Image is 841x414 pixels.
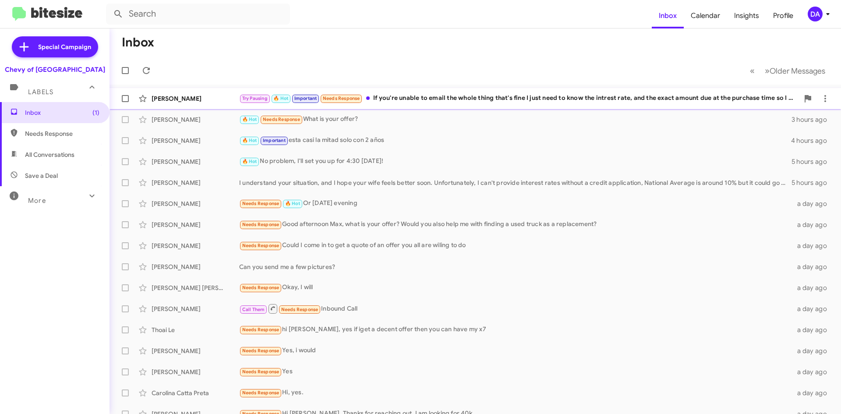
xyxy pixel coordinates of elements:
span: Needs Response [323,96,360,101]
span: Needs Response [242,201,279,206]
span: More [28,197,46,205]
div: [PERSON_NAME] [152,262,239,271]
div: [PERSON_NAME] [152,178,239,187]
div: Can you send me a few pictures? [239,262,792,271]
span: Labels [28,88,53,96]
div: Carolina Catta Preta [152,389,239,397]
div: hi [PERSON_NAME], yes if iget a decent offer then you can have my x7 [239,325,792,335]
div: a day ago [792,262,834,271]
div: [PERSON_NAME] [152,368,239,376]
div: [PERSON_NAME] [152,94,239,103]
span: 🔥 Hot [242,117,257,122]
div: [PERSON_NAME] [152,199,239,208]
div: a day ago [792,304,834,313]
span: Needs Response [242,243,279,248]
div: What is your offer? [239,114,792,124]
span: Important [294,96,317,101]
div: [PERSON_NAME] [PERSON_NAME] [152,283,239,292]
span: 🔥 Hot [242,159,257,164]
div: Yes [239,367,792,377]
span: Needs Response [242,327,279,333]
div: a day ago [792,347,834,355]
div: No problem, I'll set you up for 4:30 [DATE]! [239,156,792,166]
span: Special Campaign [38,42,91,51]
div: a day ago [792,241,834,250]
div: [PERSON_NAME] [152,304,239,313]
span: Call Them [242,307,265,312]
span: Needs Response [281,307,318,312]
div: [PERSON_NAME] [152,157,239,166]
button: Previous [745,62,760,80]
div: [PERSON_NAME] [152,136,239,145]
span: Needs Response [242,285,279,290]
div: Thoai Le [152,326,239,334]
span: Try Pausing [242,96,268,101]
span: Needs Response [242,222,279,227]
span: 🔥 Hot [273,96,288,101]
div: a day ago [792,220,834,229]
div: [PERSON_NAME] [152,220,239,229]
div: a day ago [792,326,834,334]
button: Next [760,62,830,80]
div: [PERSON_NAME] [152,241,239,250]
div: I understand your situation, and I hope your wife feels better soon. Unfortunately, I can't provi... [239,178,792,187]
span: 🔥 Hot [285,201,300,206]
span: Inbox [25,108,99,117]
div: Good afternoon Max, what is your offer? Would you also help me with finding a used truck as a rep... [239,219,792,230]
span: « [750,65,755,76]
nav: Page navigation example [745,62,830,80]
div: Yes, i would [239,346,792,356]
div: [PERSON_NAME] [152,115,239,124]
div: 3 hours ago [792,115,834,124]
span: Needs Response [242,348,279,354]
h1: Inbox [122,35,154,50]
div: a day ago [792,389,834,397]
span: Important [263,138,286,143]
a: Profile [766,3,800,28]
a: Inbox [652,3,684,28]
button: DA [800,7,831,21]
div: 4 hours ago [791,136,834,145]
div: a day ago [792,199,834,208]
div: [PERSON_NAME] [152,347,239,355]
a: Calendar [684,3,727,28]
span: All Conversations [25,150,74,159]
div: a day ago [792,283,834,292]
div: 5 hours ago [792,157,834,166]
div: Or [DATE] evening [239,198,792,209]
div: DA [808,7,823,21]
div: esta casi la mitad solo con 2 años [239,135,791,145]
span: Needs Response [25,129,99,138]
div: Inbound Call [239,303,792,314]
span: Needs Response [242,390,279,396]
div: a day ago [792,368,834,376]
span: Save a Deal [25,171,58,180]
span: (1) [92,108,99,117]
div: If you're unable to email the whole thing that's fine I just need to know the intrest rate, and t... [239,93,799,103]
span: Older Messages [770,66,825,76]
div: Hi, yes. [239,388,792,398]
div: Okay, I will [239,283,792,293]
span: » [765,65,770,76]
a: Insights [727,3,766,28]
a: Special Campaign [12,36,98,57]
span: 🔥 Hot [242,138,257,143]
span: Needs Response [242,369,279,375]
span: Needs Response [263,117,300,122]
div: Chevy of [GEOGRAPHIC_DATA] [5,65,105,74]
div: Could I come in to get a quote of an offer you all are wiling to do [239,241,792,251]
div: 5 hours ago [792,178,834,187]
input: Search [106,4,290,25]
